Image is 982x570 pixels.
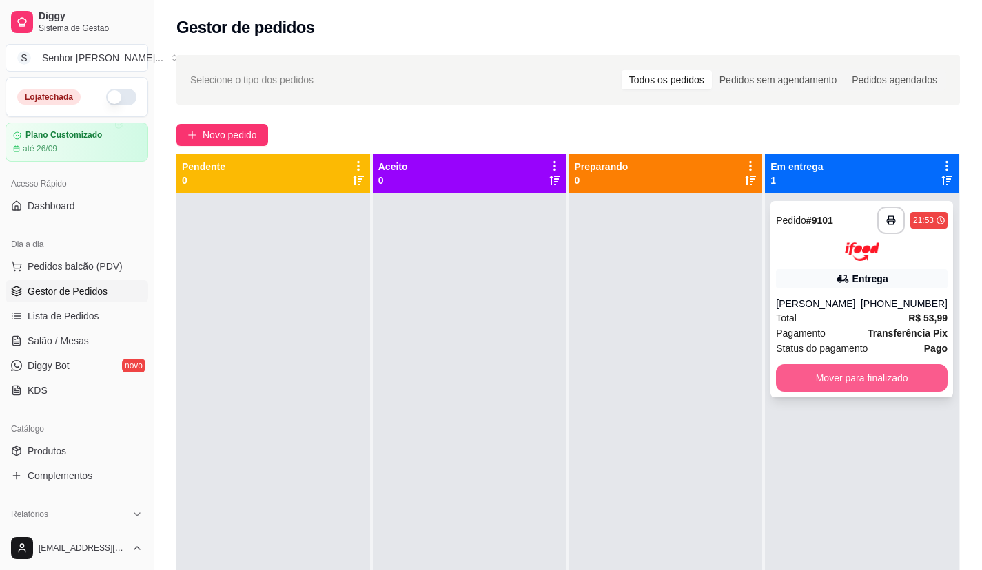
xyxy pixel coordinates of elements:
[6,440,148,462] a: Produtos
[17,51,31,65] span: S
[908,313,948,324] strong: R$ 53,99
[845,242,879,261] img: ifood
[924,343,948,354] strong: Pago
[6,255,148,277] button: Pedidos balcão (PDV)
[6,280,148,302] a: Gestor de Pedidos
[28,383,48,397] span: KDS
[182,160,225,173] p: Pendente
[28,334,89,348] span: Salão / Mesas
[11,509,48,520] span: Relatórios
[182,173,225,187] p: 0
[776,341,868,356] span: Status do pagamento
[176,17,315,39] h2: Gestor de pedidos
[575,173,628,187] p: 0
[6,233,148,255] div: Dia a dia
[6,6,148,39] a: DiggySistema de Gestão
[39,542,126,553] span: [EMAIL_ADDRESS][DOMAIN_NAME]
[770,173,823,187] p: 1
[28,199,75,213] span: Dashboard
[28,260,123,273] span: Pedidos balcão (PDV)
[42,51,163,65] div: Senhor [PERSON_NAME] ...
[6,44,148,72] button: Select a team
[190,72,314,87] span: Selecione o tipo dos pedidos
[776,297,861,310] div: [PERSON_NAME]
[378,160,408,173] p: Aceito
[6,525,148,547] a: Relatórios de vendas
[6,379,148,401] a: KDS
[6,195,148,217] a: Dashboard
[776,364,948,392] button: Mover para finalizado
[6,123,148,162] a: Plano Customizadoaté 26/09
[712,70,844,89] div: Pedidos sem agendamento
[913,215,934,226] div: 21:53
[378,173,408,187] p: 0
[23,143,57,154] article: até 26/09
[6,305,148,327] a: Lista de Pedidos
[776,310,797,326] span: Total
[106,89,136,105] button: Alterar Status
[868,328,948,339] strong: Transferência Pix
[6,330,148,352] a: Salão / Mesas
[187,130,197,140] span: plus
[28,309,99,323] span: Lista de Pedidos
[17,89,81,105] div: Loja fechada
[575,160,628,173] p: Preparando
[844,70,945,89] div: Pedidos agendados
[203,127,257,142] span: Novo pedido
[6,418,148,440] div: Catálogo
[852,272,888,286] div: Entrega
[806,215,833,226] strong: # 9101
[622,70,712,89] div: Todos os pedidos
[39,10,143,23] span: Diggy
[6,465,148,487] a: Complementos
[28,444,66,458] span: Produtos
[6,355,148,377] a: Diggy Botnovo
[28,359,70,372] span: Diggy Bot
[770,160,823,173] p: Em entrega
[25,130,102,140] article: Plano Customizado
[176,124,268,146] button: Novo pedido
[861,297,948,310] div: [PHONE_NUMBER]
[28,284,108,298] span: Gestor de Pedidos
[6,531,148,564] button: [EMAIL_ADDRESS][DOMAIN_NAME]
[6,173,148,195] div: Acesso Rápido
[776,326,826,341] span: Pagamento
[39,23,143,34] span: Sistema de Gestão
[28,469,92,483] span: Complementos
[776,215,806,226] span: Pedido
